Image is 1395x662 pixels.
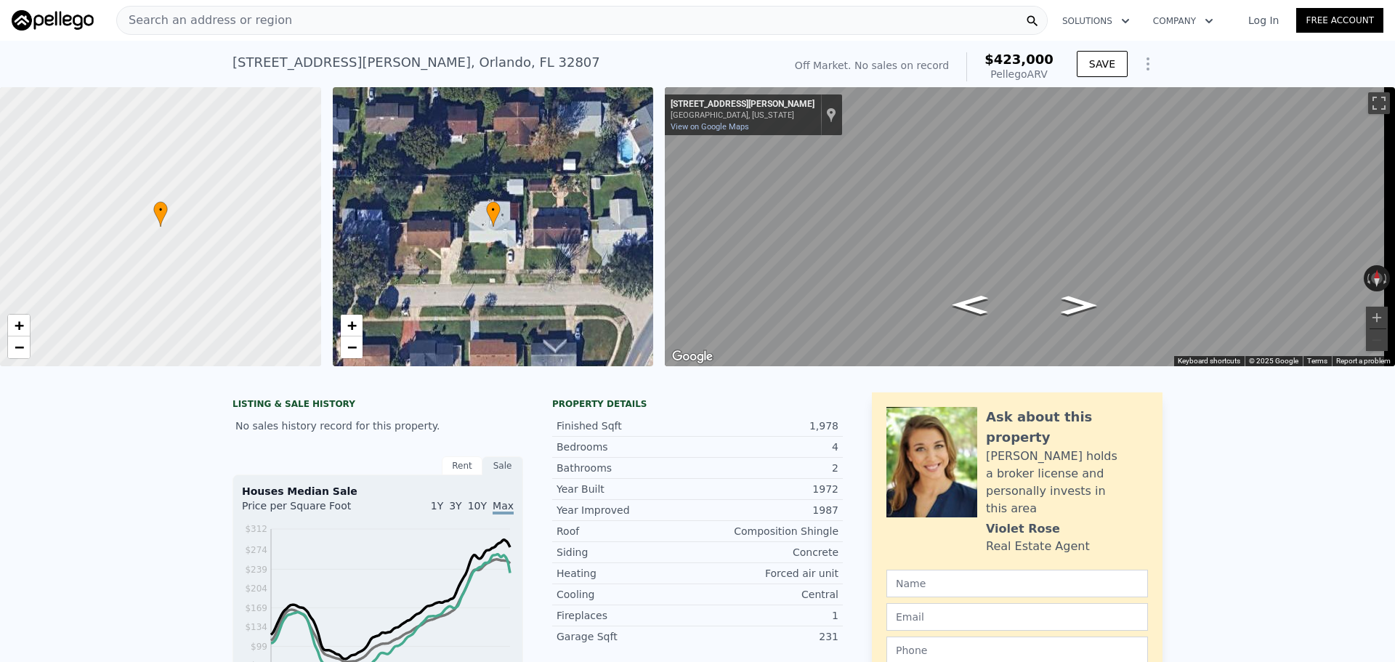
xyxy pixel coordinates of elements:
[486,203,501,217] span: •
[671,122,749,132] a: View on Google Maps
[697,503,838,517] div: 1987
[449,500,461,512] span: 3Y
[251,642,267,652] tspan: $99
[1368,92,1390,114] button: Toggle fullscreen view
[232,52,600,73] div: [STREET_ADDRESS][PERSON_NAME] , Orlando , FL 32807
[1133,49,1162,78] button: Show Options
[245,603,267,613] tspan: $169
[1366,329,1388,351] button: Zoom out
[697,461,838,475] div: 2
[242,498,378,522] div: Price per Square Foot
[347,338,356,356] span: −
[552,398,843,410] div: Property details
[341,315,363,336] a: Zoom in
[153,201,168,227] div: •
[242,484,514,498] div: Houses Median Sale
[937,291,1003,318] path: Go West, Mary Lynn Ct
[697,419,838,433] div: 1,978
[665,87,1395,366] div: Street View
[826,107,836,123] a: Show location on map
[986,407,1148,448] div: Ask about this property
[697,482,838,496] div: 1972
[557,461,697,475] div: Bathrooms
[795,58,949,73] div: Off Market. No sales on record
[153,203,168,217] span: •
[984,52,1054,67] span: $423,000
[557,545,697,560] div: Siding
[493,500,514,514] span: Max
[697,545,838,560] div: Concrete
[1051,8,1141,34] button: Solutions
[245,545,267,555] tspan: $274
[245,584,267,594] tspan: $204
[986,448,1148,517] div: [PERSON_NAME] holds a broker license and personally invests in this area
[984,67,1054,81] div: Pellego ARV
[1371,265,1383,291] button: Reset the view
[245,565,267,575] tspan: $239
[668,347,716,366] img: Google
[886,570,1148,597] input: Name
[557,566,697,581] div: Heating
[557,482,697,496] div: Year Built
[557,608,697,623] div: Fireplaces
[12,10,94,31] img: Pellego
[1077,51,1128,77] button: SAVE
[1364,265,1372,291] button: Rotate counterclockwise
[1296,8,1383,33] a: Free Account
[1046,291,1112,319] path: Go East, Mary Lynn Ct
[1141,8,1225,34] button: Company
[245,622,267,632] tspan: $134
[341,336,363,358] a: Zoom out
[557,440,697,454] div: Bedrooms
[347,316,356,334] span: +
[697,440,838,454] div: 4
[697,524,838,538] div: Composition Shingle
[482,456,523,475] div: Sale
[1366,307,1388,328] button: Zoom in
[986,538,1090,555] div: Real Estate Agent
[1178,356,1240,366] button: Keyboard shortcuts
[442,456,482,475] div: Rent
[15,316,24,334] span: +
[245,524,267,534] tspan: $312
[697,587,838,602] div: Central
[8,336,30,358] a: Zoom out
[671,99,814,110] div: [STREET_ADDRESS][PERSON_NAME]
[431,500,443,512] span: 1Y
[557,587,697,602] div: Cooling
[15,338,24,356] span: −
[557,503,697,517] div: Year Improved
[557,629,697,644] div: Garage Sqft
[697,566,838,581] div: Forced air unit
[665,87,1395,366] div: Map
[468,500,487,512] span: 10Y
[697,608,838,623] div: 1
[668,347,716,366] a: Open this area in Google Maps (opens a new window)
[1249,357,1298,365] span: © 2025 Google
[986,520,1060,538] div: Violet Rose
[671,110,814,120] div: [GEOGRAPHIC_DATA], [US_STATE]
[8,315,30,336] a: Zoom in
[557,419,697,433] div: Finished Sqft
[232,413,523,439] div: No sales history record for this property.
[486,201,501,227] div: •
[117,12,292,29] span: Search an address or region
[232,398,523,413] div: LISTING & SALE HISTORY
[1231,13,1296,28] a: Log In
[886,603,1148,631] input: Email
[697,629,838,644] div: 231
[557,524,697,538] div: Roof
[1307,357,1327,365] a: Terms (opens in new tab)
[1336,357,1391,365] a: Report a problem
[1383,265,1391,291] button: Rotate clockwise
